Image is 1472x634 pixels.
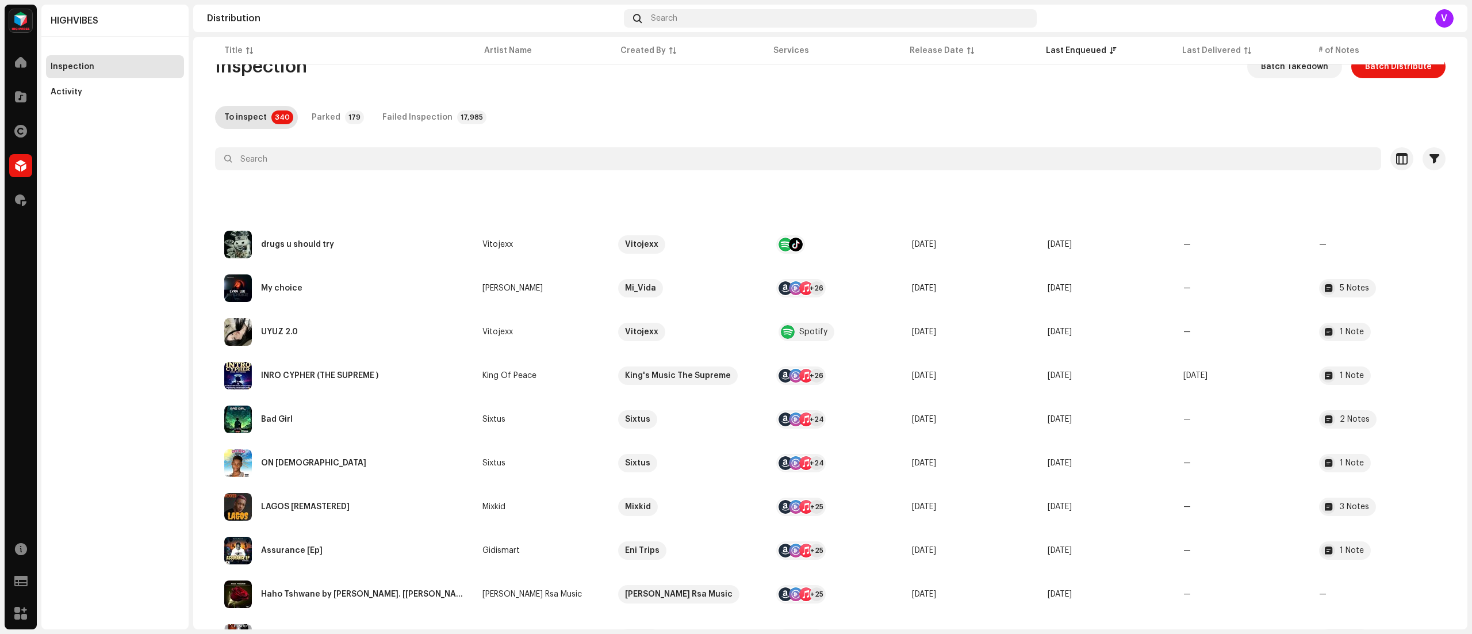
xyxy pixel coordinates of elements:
[1183,284,1191,292] span: —
[912,503,936,511] span: Aug 29, 2025
[1340,459,1364,467] div: 1 Note
[482,503,505,511] div: Mixkid
[261,547,323,555] div: Assurance [Ep]
[261,328,298,336] div: UYUZ 2.0
[618,323,758,341] span: Vitojexx
[912,240,936,249] span: Oct 9, 2025
[261,372,378,380] div: INRO CYPHER (THE SUPREME )
[810,500,823,514] div: +25
[482,590,600,598] span: Diego K Patacial Rsa Music
[620,45,666,56] div: Created By
[1048,284,1072,292] span: Oct 9, 2025
[1183,372,1207,380] span: Sep 30, 2025
[625,541,660,560] div: Eni Trips
[912,459,936,467] span: Oct 31, 2025
[1340,415,1370,423] div: 2 Notes
[1183,503,1191,511] span: —
[912,547,936,555] span: Oct 6, 2025
[482,590,582,598] div: [PERSON_NAME] Rsa Music
[1247,55,1342,78] button: Batch Takedown
[261,590,464,598] div: Haho Tshwane by Diego K Patacial Rsa. [Haho Tshwane by Diego K Patacial Rsa.]
[1183,459,1191,467] span: —
[261,415,293,423] div: Bad Girl
[810,369,823,383] div: +26
[912,415,936,423] span: Oct 11, 2025
[482,372,536,380] div: King Of Peace
[1340,328,1364,336] div: 1 Note
[618,498,758,516] span: Mixkid
[799,328,827,336] div: Spotify
[215,147,1381,170] input: Search
[618,541,758,560] span: Eni Trips
[261,503,350,511] div: LAGOS [REMASTERED]
[1340,284,1369,292] div: 5 Notes
[382,106,453,129] div: Failed Inspection
[261,284,302,292] div: My choice
[1048,415,1072,423] span: Oct 9, 2025
[51,87,82,97] div: Activity
[271,110,293,124] p-badge: 340
[912,328,936,336] span: Sep 4, 2025
[1319,590,1436,598] re-a-table-badge: —
[224,406,252,433] img: f9a99345-fafd-4ab0-8098-de2a521acf6d
[1183,547,1191,555] span: —
[482,547,600,555] span: Gidismart
[1048,372,1072,380] span: Oct 9, 2025
[224,106,267,129] div: To inspect
[618,585,758,604] span: Diego K Patacial Rsa Music
[1365,55,1432,78] span: Batch Distribute
[224,449,252,477] img: bd420e45-bb89-42ad-bf6c-e6349d8a1a2c
[1048,547,1072,555] span: Oct 9, 2025
[618,410,758,429] span: Sixtus
[224,274,252,302] img: 526c7274-2d9f-4c28-964f-3e978de62c2b
[1182,45,1241,56] div: Last Delivered
[482,459,600,467] span: Sixtus
[618,235,758,254] span: Vitojexx
[810,281,823,295] div: +26
[1261,55,1328,78] span: Batch Takedown
[224,231,252,258] img: 146a92b5-f830-4d87-9d73-c546d58a3bb9
[224,318,252,346] img: 227c888f-5e27-4011-a366-f692350b8883
[625,454,650,472] div: Sixtus
[625,366,731,385] div: King's Music The Supreme
[1183,415,1191,423] span: —
[224,362,252,389] img: ada3cc71-659d-44ab-87dd-d238e4cc5260
[912,372,936,380] span: Aug 30, 2025
[1340,547,1364,555] div: 1 Note
[261,240,334,249] div: drugs u should try
[224,537,252,564] img: 596205ad-7b9c-48fe-bd8d-89c848db2182
[625,585,733,604] div: [PERSON_NAME] Rsa Music
[810,544,823,557] div: +25
[910,45,964,56] div: Release Date
[625,235,658,254] div: Vitojexx
[224,493,252,521] img: 539993ad-deac-4ede-8e32-e6d5c5b41e6a
[625,279,656,297] div: Mi_Vida
[1046,45,1106,56] div: Last Enqueued
[1183,240,1191,249] span: —
[224,580,252,608] img: 465808d3-4f58-4c1c-8943-d7a4a03634b4
[625,323,658,341] div: Vitojexx
[46,55,184,78] re-m-nav-item: Inspection
[482,372,600,380] span: King Of Peace
[1048,328,1072,336] span: Oct 9, 2025
[9,9,32,32] img: feab3aad-9b62-475c-8caf-26f15a9573ee
[457,110,486,124] p-badge: 17,985
[482,459,505,467] div: Sixtus
[482,415,600,423] span: Sixtus
[482,240,600,249] span: Vitojexx
[51,62,94,71] div: Inspection
[1183,328,1191,336] span: —
[1048,590,1072,598] span: Oct 9, 2025
[482,547,520,555] div: Gidismart
[618,366,758,385] span: King's Music The Supreme
[1319,240,1436,249] re-a-table-badge: —
[312,106,340,129] div: Parked
[618,279,758,297] span: Mi_Vida
[482,415,505,423] div: Sixtus
[618,454,758,472] span: Sixtus
[345,110,364,124] p-badge: 179
[482,240,513,249] div: Vitojexx
[482,328,600,336] span: Vitojexx
[482,503,600,511] span: Mixkid
[224,45,243,56] div: Title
